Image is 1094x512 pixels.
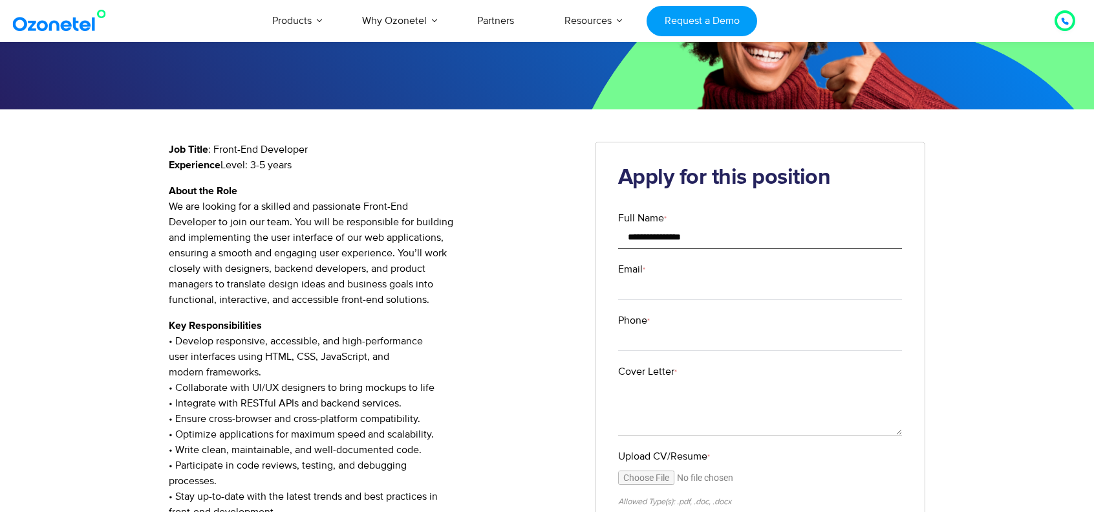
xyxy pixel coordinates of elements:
strong: Key Responsibilities [169,320,262,331]
label: Upload CV/Resume [618,449,903,464]
p: We are looking for a skilled and passionate Front-End Developer to join our team. You will be res... [169,183,575,307]
label: Cover Letter [618,364,903,379]
label: Email [618,262,903,277]
small: Allowed Type(s): .pdf, .doc, .docx [618,496,731,507]
a: Request a Demo [647,6,757,36]
strong: Job Title [169,144,208,155]
h2: Apply for this position [618,165,903,191]
label: Full Name [618,210,903,226]
label: Phone [618,313,903,328]
strong: About the Role [169,186,237,196]
p: : Front-End Developer Level: 3-5 years [169,142,575,173]
strong: Experience [169,160,220,170]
